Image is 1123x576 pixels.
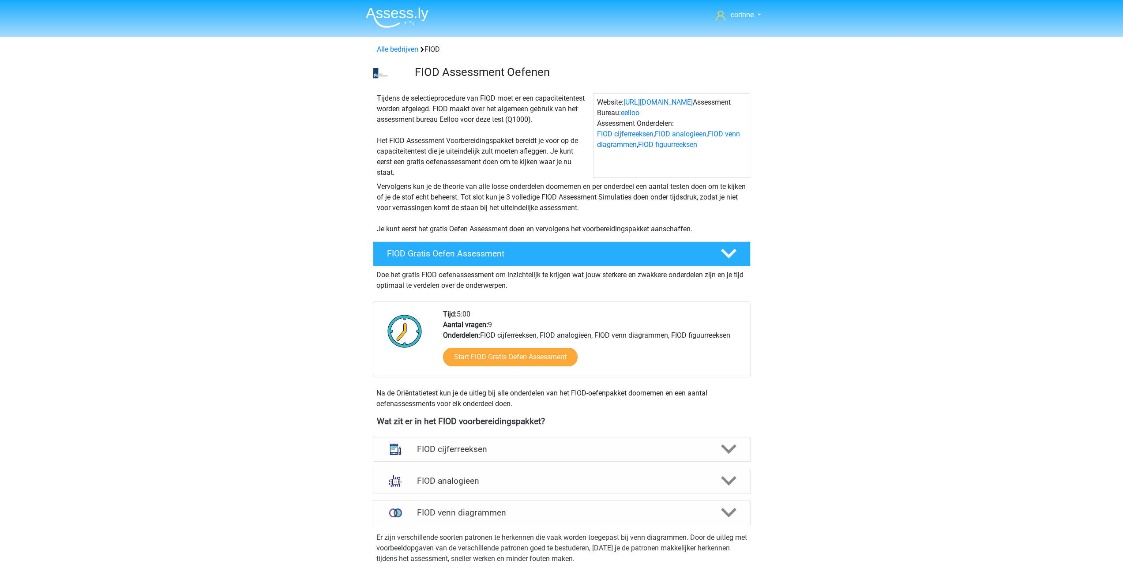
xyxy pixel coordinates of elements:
[415,65,744,79] h3: FIOD Assessment Oefenen
[373,181,750,234] div: Vervolgens kun je de theorie van alle losse onderdelen doornemen en per onderdeel een aantal test...
[366,7,428,28] img: Assessly
[387,248,706,259] h4: FIOD Gratis Oefen Assessment
[417,476,706,486] h4: FIOD analogieen
[373,44,750,55] div: FIOD
[443,348,578,366] a: Start FIOD Gratis Oefen Assessment
[373,266,751,291] div: Doe het gratis FIOD oefenassessment om inzichtelijk te krijgen wat jouw sterkere en zwakkere onde...
[712,10,764,20] a: corinne
[436,309,750,377] div: 5:00 9 FIOD cijferreeksen, FIOD analogieen, FIOD venn diagrammen, FIOD figuurreeksen
[384,438,407,461] img: cijferreeksen
[638,140,697,149] a: FIOD figuurreeksen
[369,501,754,525] a: venn diagrammen FIOD venn diagrammen
[417,508,706,518] h4: FIOD venn diagrammen
[597,130,740,149] a: FIOD venn diagrammen
[384,470,407,493] img: analogieen
[593,93,750,178] div: Website: Assessment Bureau: Assessment Onderdelen: , , ,
[623,98,693,106] a: [URL][DOMAIN_NAME]
[383,309,427,353] img: Klok
[443,320,488,329] b: Aantal vragen:
[369,469,754,493] a: analogieen FIOD analogieen
[376,532,747,564] p: Er zijn verschillende soorten patronen te herkennen die vaak worden toegepast bij venn diagrammen...
[443,331,480,339] b: Onderdelen:
[443,310,457,318] b: Tijd:
[384,501,407,524] img: venn diagrammen
[655,130,706,138] a: FIOD analogieen
[369,241,754,266] a: FIOD Gratis Oefen Assessment
[621,109,639,117] a: eelloo
[597,130,654,138] a: FIOD cijferreeksen
[373,388,751,409] div: Na de Oriëntatietest kun je de uitleg bij alle onderdelen van het FIOD-oefenpakket doornemen en e...
[369,437,754,462] a: cijferreeksen FIOD cijferreeksen
[417,444,706,454] h4: FIOD cijferreeksen
[377,45,418,53] a: Alle bedrijven
[731,11,754,19] span: corinne
[377,416,747,426] h4: Wat zit er in het FIOD voorbereidingspakket?
[373,93,593,178] div: Tijdens de selectieprocedure van FIOD moet er een capaciteitentest worden afgelegd. FIOD maakt ov...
